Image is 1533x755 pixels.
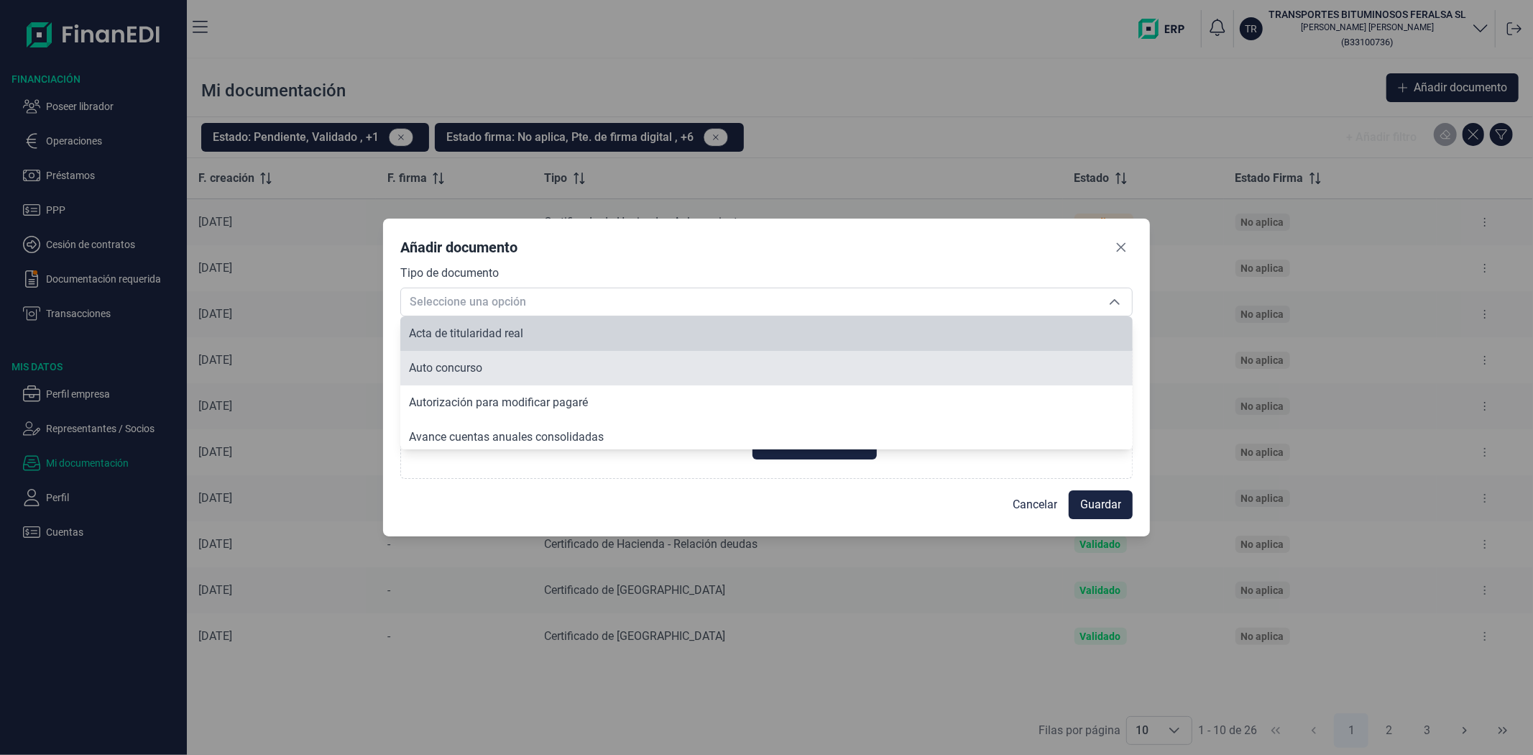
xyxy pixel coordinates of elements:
span: Guardar [1080,496,1121,513]
li: Avance cuentas anuales consolidadas [400,420,1133,454]
label: Tipo de documento [400,265,499,282]
span: Autorización para modificar pagaré [409,395,588,409]
button: Guardar [1069,490,1133,519]
span: Acta de titularidad real [409,326,523,340]
span: Cancelar [1013,496,1057,513]
div: Seleccione una opción [1097,288,1132,316]
span: Seleccione una opción [401,288,1097,316]
button: Cancelar [1001,490,1069,519]
li: Autorización para modificar pagaré [400,385,1133,420]
li: Auto concurso [400,351,1133,385]
span: Auto concurso [409,361,482,375]
button: Close [1110,236,1133,259]
li: Acta de titularidad real [400,316,1133,351]
span: Avance cuentas anuales consolidadas [409,430,604,444]
div: Añadir documento [400,237,517,257]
